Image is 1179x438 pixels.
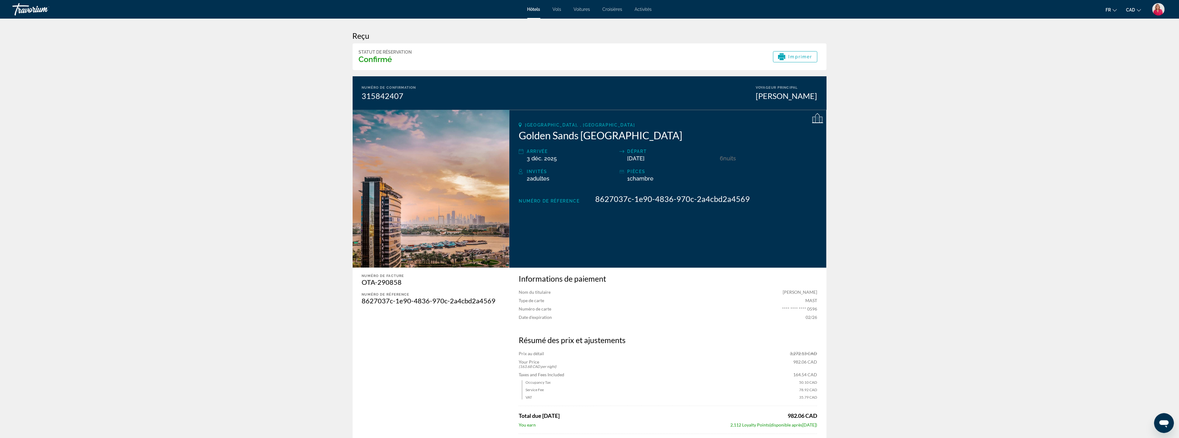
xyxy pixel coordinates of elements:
div: pièces [627,168,717,175]
h3: Informations de paiement [519,274,817,283]
span: fr [1106,7,1111,12]
div: Invités [527,168,616,175]
span: Chambre [630,175,654,182]
span: (163.68 CAD per night) [519,364,557,369]
span: 35.79 CAD [799,395,817,400]
span: disponible après [771,422,802,427]
span: Imprimer [789,54,812,59]
div: Numéro de facture [362,274,497,278]
img: Golden Sands Dubai Creek [353,110,510,268]
button: Change currency [1126,5,1141,14]
img: User image [1152,3,1165,16]
span: 6 [720,155,723,162]
div: Arrivée [527,148,616,155]
span: Numéro de réference [519,199,580,203]
span: 982.06 CAD [788,412,817,419]
span: MAST [805,298,817,303]
span: CAD [1126,7,1135,12]
span: [PERSON_NAME] [783,289,817,295]
span: Your Price [519,359,539,364]
span: 164.54 CAD [793,372,817,377]
a: Vols [553,7,561,12]
span: 3 déc. 2025 [527,155,557,162]
span: Service Fee [526,388,544,392]
span: Occupancy Tax [526,380,551,385]
span: You earn [519,422,536,427]
div: Voyageur principal [756,86,817,90]
span: 02/26 [806,315,817,320]
span: 50.10 CAD [799,380,817,385]
h2: Golden Sands [GEOGRAPHIC_DATA] [519,129,817,141]
a: Activités [635,7,652,12]
div: Numéro de réference [362,293,497,297]
span: Adultes [530,175,549,182]
span: nuits [723,155,736,162]
span: 8627037c-1e90-4836-970c-2a4cbd2a4569 [595,194,750,203]
h3: Résumé des prix et ajustements [519,335,817,345]
div: Numéro de confirmation [362,86,416,90]
a: Croisières [603,7,622,12]
span: [GEOGRAPHIC_DATA], , [GEOGRAPHIC_DATA] [525,123,635,127]
a: Hôtels [527,7,540,12]
button: User Menu [1150,3,1167,16]
span: 3,272.13 CAD [790,351,817,356]
div: [PERSON_NAME] [756,91,817,101]
button: Imprimer [773,51,817,62]
span: 2,112 Loyalty Points ( [DATE]) [730,422,817,427]
span: Prix au détail [519,351,544,356]
div: Départ [627,148,717,155]
a: Travorium [12,1,74,17]
iframe: Bouton de lancement de la fenêtre de messagerie [1154,413,1174,433]
span: VAT [526,395,532,400]
span: Taxes and Fees Included [519,372,564,377]
span: 1 [627,175,654,182]
span: Type de carte [519,298,544,303]
span: 2 [527,175,549,182]
span: Numéro de carte [519,306,551,311]
span: Total due [DATE] [519,412,560,419]
span: [DATE] [627,155,645,162]
span: Nom du titulaire [519,289,551,295]
div: 315842407 [362,91,416,101]
div: OTA-290858 [362,278,497,286]
span: 78.92 CAD [799,388,817,392]
div: 8627037c-1e90-4836-970c-2a4cbd2a4569 [362,297,497,305]
h3: Confirmé [359,55,412,64]
button: Change language [1106,5,1117,14]
span: 982.06 CAD [793,359,817,364]
div: Statut de réservation [359,50,412,55]
h3: Reçu [353,31,827,40]
a: Voitures [574,7,590,12]
span: Date d'expiration [519,315,552,320]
